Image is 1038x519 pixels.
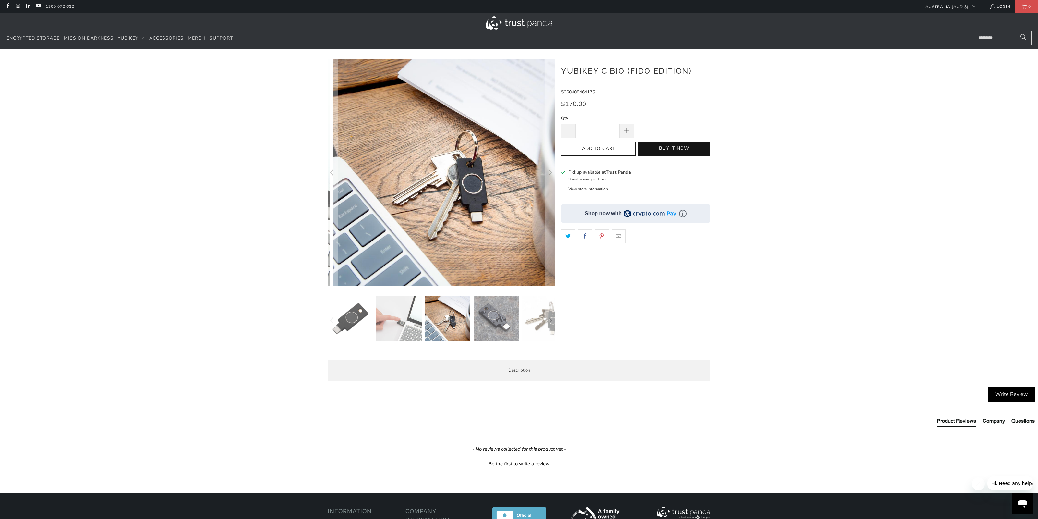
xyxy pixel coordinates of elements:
span: Add to Cart [568,146,629,152]
b: Trust Panda [606,169,631,175]
a: Share this on Twitter [561,229,575,243]
label: Description [328,360,710,381]
img: YubiKey C Bio (FIDO Edition) - Trust Panda [522,296,568,341]
a: Email this to a friend [612,229,626,243]
button: Buy it now [638,142,710,156]
img: Trust Panda Australia [486,16,552,30]
label: Qty [561,115,634,122]
iframe: Reviews Widget [561,254,710,277]
span: Accessories [149,35,184,41]
small: Usually ready in 1 hour [568,177,609,182]
a: YubiKey C Bio (FIDO Edition) - Trust Panda [333,59,560,286]
button: Previous [327,296,338,345]
img: YubiKey C Bio (FIDO Edition) - Trust Panda [474,296,519,341]
button: Next [545,59,555,286]
span: Hi. Need any help? [4,5,47,10]
img: YubiKey C Bio (FIDO Edition) - Trust Panda [425,296,470,341]
nav: Translation missing: en.navigation.header.main_nav [6,31,233,46]
a: Share this on Facebook [578,229,592,243]
span: $170.00 [561,100,586,108]
button: View store information [568,186,608,192]
a: Encrypted Storage [6,31,60,46]
span: Mission Darkness [64,35,114,41]
a: Mission Darkness [64,31,114,46]
img: YubiKey C Bio (FIDO Edition) - Trust Panda [376,296,422,341]
a: Trust Panda Australia on YouTube [35,4,41,9]
div: Shop now with [585,210,622,217]
span: Encrypted Storage [6,35,60,41]
a: Trust Panda Australia on LinkedIn [25,4,31,9]
img: YubiKey C Bio (FIDO Edition) - Trust Panda [328,296,373,341]
span: 5060408464175 [561,89,595,95]
a: Support [210,31,233,46]
a: Merch [188,31,205,46]
a: Trust Panda Australia on Facebook [5,4,10,9]
div: Be the first to write a review [3,459,1035,467]
a: Trust Panda Australia on Instagram [15,4,20,9]
div: Product Reviews [937,417,976,425]
span: YubiKey [118,35,138,41]
button: Add to Cart [561,142,636,156]
h3: Pickup available at [568,169,631,176]
iframe: Close message [972,477,985,490]
h1: YubiKey C Bio (FIDO Edition) [561,64,710,77]
button: Previous [327,59,338,286]
a: 1300 072 632 [46,3,74,10]
div: Company [983,417,1005,425]
div: Questions [1011,417,1035,425]
span: Merch [188,35,205,41]
summary: YubiKey [118,31,145,46]
a: Login [990,3,1010,10]
em: - No reviews collected for this product yet - [472,446,566,452]
button: Search [1015,31,1032,45]
div: Write Review [988,387,1035,403]
button: Next [545,296,555,345]
div: Be the first to write a review [489,461,550,467]
a: Share this on Pinterest [595,229,609,243]
iframe: Message from company [987,476,1033,490]
iframe: Button to launch messaging window [1012,493,1033,514]
input: Search... [973,31,1032,45]
a: Accessories [149,31,184,46]
span: Support [210,35,233,41]
div: Reviews Tabs [937,417,1035,430]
